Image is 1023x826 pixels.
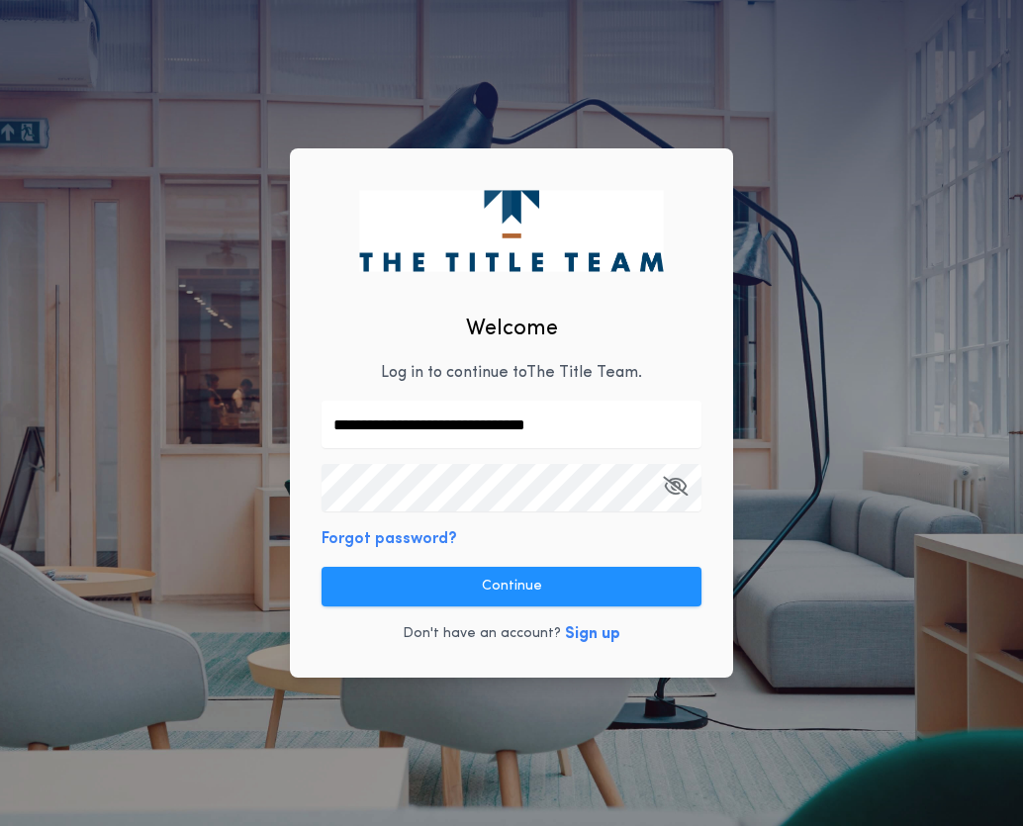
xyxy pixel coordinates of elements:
button: Continue [322,567,701,606]
p: Log in to continue to The Title Team . [381,361,642,385]
img: logo [359,190,663,271]
p: Don't have an account? [403,624,561,644]
h2: Welcome [466,313,558,345]
button: Forgot password? [322,527,457,551]
button: Sign up [565,622,620,646]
